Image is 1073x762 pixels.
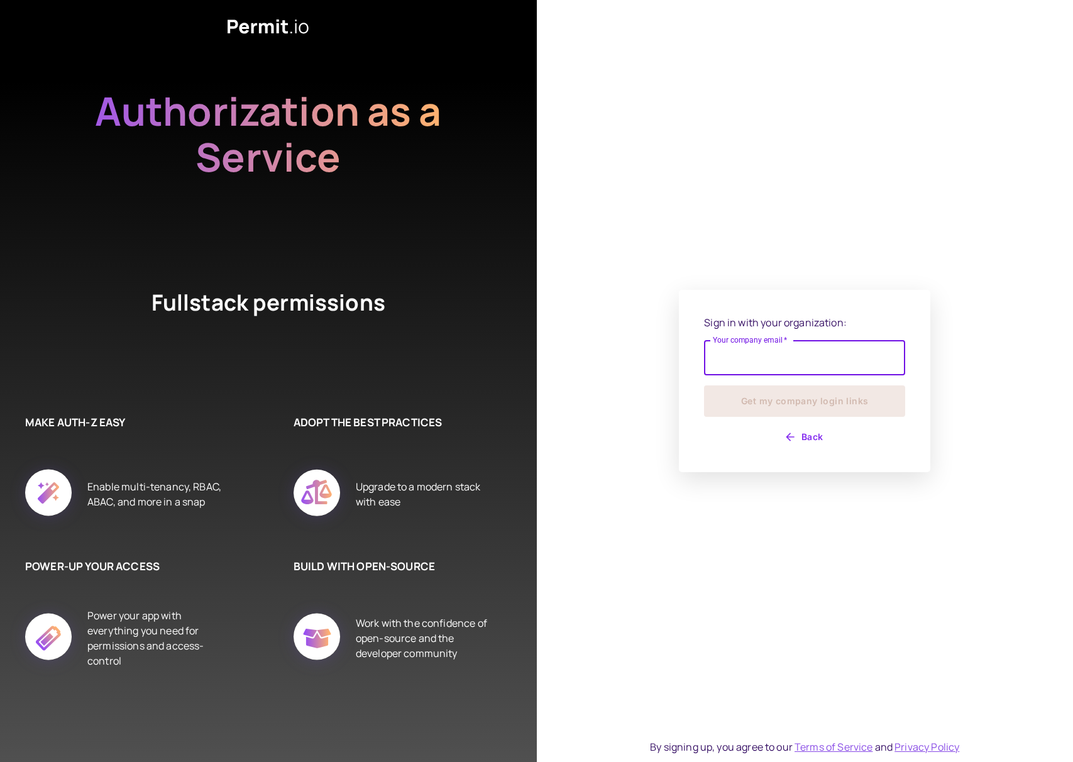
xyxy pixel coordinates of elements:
[356,455,499,533] div: Upgrade to a modern stack with ease
[87,455,231,533] div: Enable multi-tenancy, RBAC, ABAC, and more in a snap
[894,740,959,754] a: Privacy Policy
[356,599,499,677] div: Work with the confidence of open-source and the developer community
[25,414,231,431] h6: MAKE AUTH-Z EASY
[650,739,959,754] div: By signing up, you agree to our and
[704,427,905,447] button: Back
[704,315,905,330] p: Sign in with your organization:
[294,414,499,431] h6: ADOPT THE BEST PRACTICES
[87,599,231,677] div: Power your app with everything you need for permissions and access-control
[55,88,482,226] h2: Authorization as a Service
[294,558,499,575] h6: BUILD WITH OPEN-SOURCE
[25,558,231,575] h6: POWER-UP YOUR ACCESS
[713,334,788,345] label: Your company email
[704,385,905,417] button: Get my company login links
[105,287,432,364] h4: Fullstack permissions
[795,740,872,754] a: Terms of Service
